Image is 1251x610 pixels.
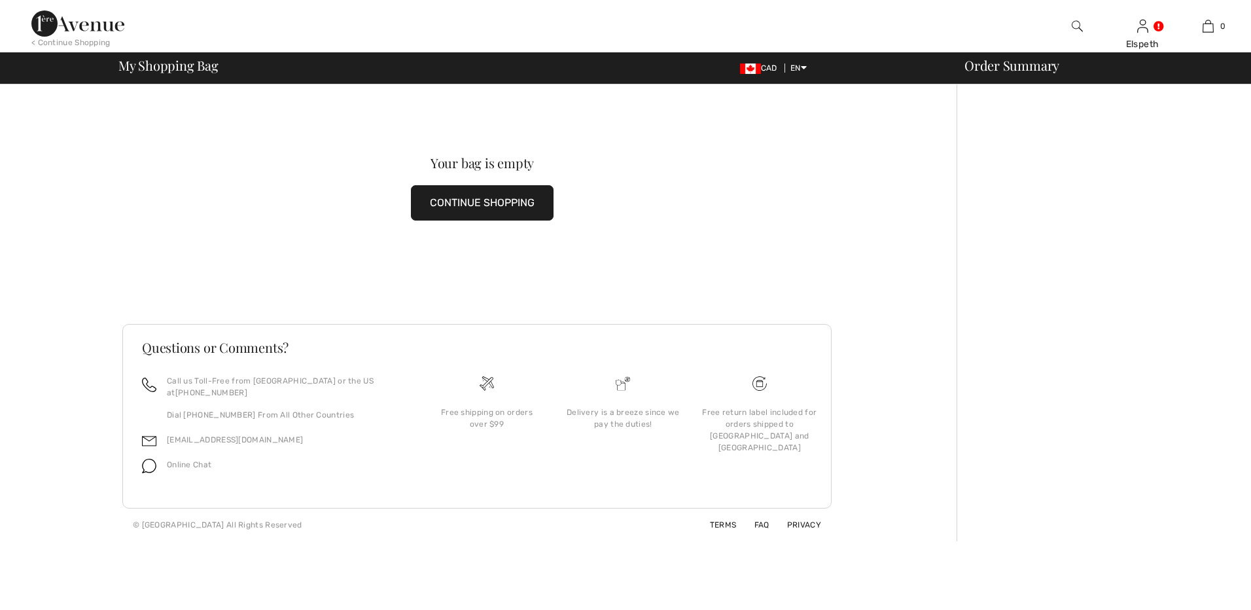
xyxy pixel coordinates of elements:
img: My Info [1137,18,1148,34]
img: My Bag [1203,18,1214,34]
span: Online Chat [167,460,211,469]
div: Your bag is empty [158,156,806,170]
span: EN [790,63,807,73]
img: Canadian Dollar [740,63,761,74]
img: search the website [1072,18,1083,34]
a: 0 [1176,18,1240,34]
div: Delivery is a breeze since we pay the duties! [565,406,680,430]
a: Sign In [1137,20,1148,32]
a: [PHONE_NUMBER] [175,388,247,397]
span: CAD [740,63,783,73]
div: Free shipping on orders over $99 [429,406,544,430]
a: [EMAIL_ADDRESS][DOMAIN_NAME] [167,435,303,444]
a: FAQ [739,520,769,529]
img: 1ère Avenue [31,10,124,37]
div: Order Summary [949,59,1243,72]
span: My Shopping Bag [118,59,219,72]
div: < Continue Shopping [31,37,111,48]
span: 0 [1220,20,1225,32]
img: call [142,378,156,392]
a: Privacy [771,520,821,529]
p: Call us Toll-Free from [GEOGRAPHIC_DATA] or the US at [167,375,403,399]
div: Elspeth [1110,37,1174,51]
a: Terms [694,520,737,529]
div: Free return label included for orders shipped to [GEOGRAPHIC_DATA] and [GEOGRAPHIC_DATA] [702,406,817,454]
img: Free shipping on orders over $99 [752,376,767,391]
p: Dial [PHONE_NUMBER] From All Other Countries [167,409,403,421]
img: chat [142,459,156,473]
img: email [142,434,156,448]
div: © [GEOGRAPHIC_DATA] All Rights Reserved [133,519,302,531]
h3: Questions or Comments? [142,341,812,354]
button: CONTINUE SHOPPING [411,185,554,221]
img: Free shipping on orders over $99 [480,376,494,391]
img: Delivery is a breeze since we pay the duties! [616,376,630,391]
